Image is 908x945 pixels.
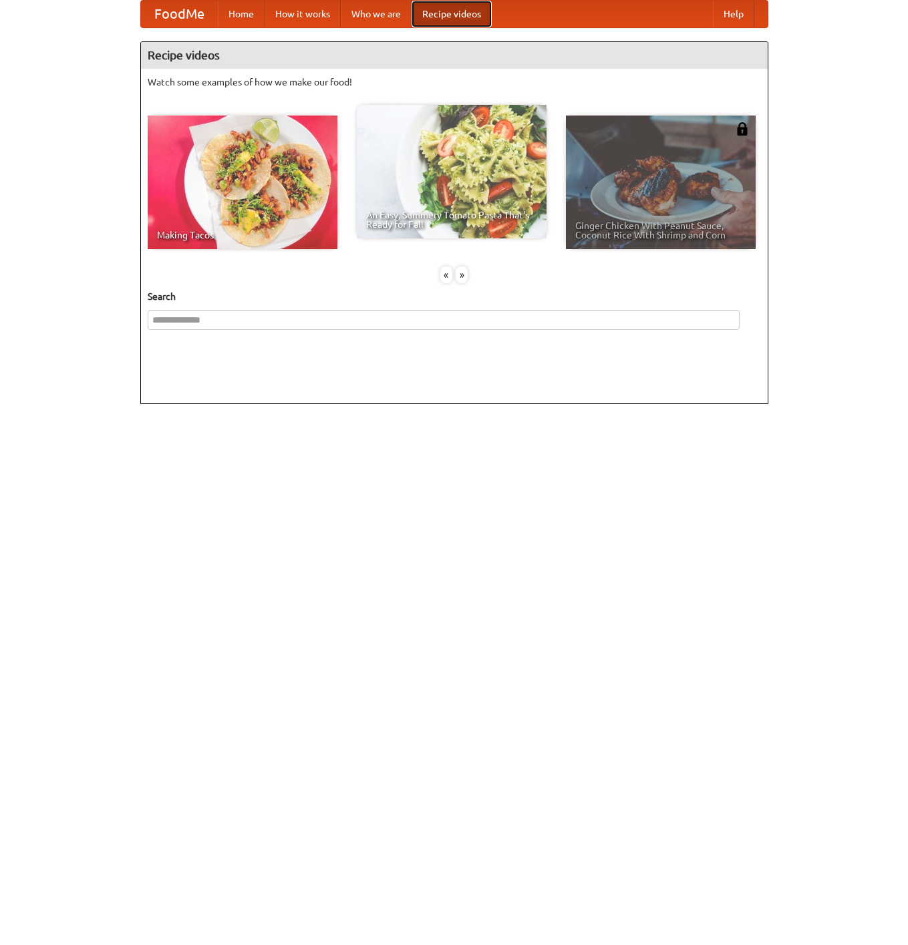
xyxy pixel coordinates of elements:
div: « [440,266,452,283]
a: Recipe videos [412,1,492,27]
a: Who we are [341,1,412,27]
h5: Search [148,290,761,303]
p: Watch some examples of how we make our food! [148,75,761,89]
span: Making Tacos [157,230,328,240]
h4: Recipe videos [141,42,768,69]
a: Help [713,1,754,27]
a: An Easy, Summery Tomato Pasta That's Ready for Fall [357,105,547,238]
div: » [456,266,468,283]
span: An Easy, Summery Tomato Pasta That's Ready for Fall [366,210,537,229]
a: FoodMe [141,1,218,27]
a: How it works [265,1,341,27]
a: Home [218,1,265,27]
img: 483408.png [736,122,749,136]
a: Making Tacos [148,116,337,249]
